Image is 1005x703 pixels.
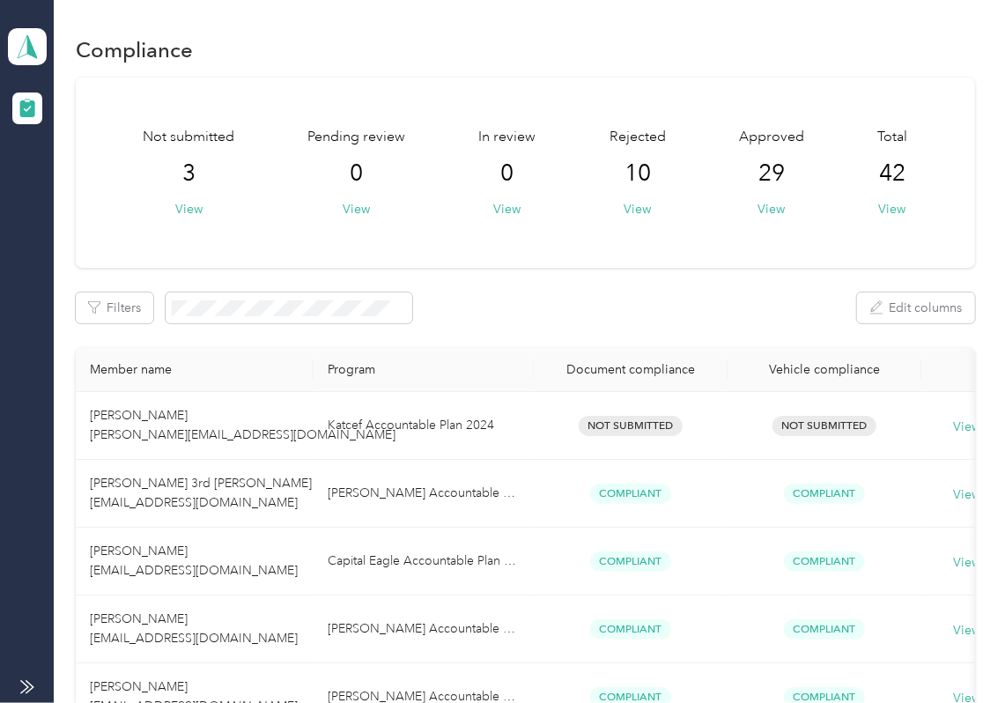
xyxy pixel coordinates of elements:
[314,392,534,460] td: Katcef Accountable Plan 2024
[878,200,905,218] button: View
[494,200,521,218] button: View
[314,348,534,392] th: Program
[610,127,666,148] span: Rejected
[624,159,651,188] span: 10
[906,604,1005,703] iframe: Everlance-gr Chat Button Frame
[175,200,203,218] button: View
[742,362,907,377] div: Vehicle compliance
[308,127,406,148] span: Pending review
[90,544,298,578] span: [PERSON_NAME] [EMAIL_ADDRESS][DOMAIN_NAME]
[877,127,907,148] span: Total
[90,408,395,442] span: [PERSON_NAME] [PERSON_NAME][EMAIL_ADDRESS][DOMAIN_NAME]
[182,159,196,188] span: 3
[314,460,534,528] td: Montgomery Accountable Plan 2024
[784,484,865,504] span: Compliant
[590,484,671,504] span: Compliant
[144,127,235,148] span: Not submitted
[90,476,312,510] span: [PERSON_NAME] 3rd [PERSON_NAME] [EMAIL_ADDRESS][DOMAIN_NAME]
[857,292,975,323] button: Edit columns
[314,596,534,663] td: Montgomery Accountable Plan 2024
[739,127,804,148] span: Approved
[590,619,671,640] span: Compliant
[479,127,536,148] span: In review
[501,159,514,188] span: 0
[772,416,876,436] span: Not Submitted
[76,41,193,59] h1: Compliance
[784,619,865,640] span: Compliant
[624,200,651,218] button: View
[757,200,785,218] button: View
[784,551,865,572] span: Compliant
[548,362,713,377] div: Document compliance
[579,416,683,436] span: Not Submitted
[314,528,534,596] td: Capital Eagle Accountable Plan 1 2024
[590,551,671,572] span: Compliant
[344,200,371,218] button: View
[76,292,153,323] button: Filters
[758,159,785,188] span: 29
[90,611,298,646] span: [PERSON_NAME] [EMAIL_ADDRESS][DOMAIN_NAME]
[76,348,314,392] th: Member name
[351,159,364,188] span: 0
[879,159,905,188] span: 42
